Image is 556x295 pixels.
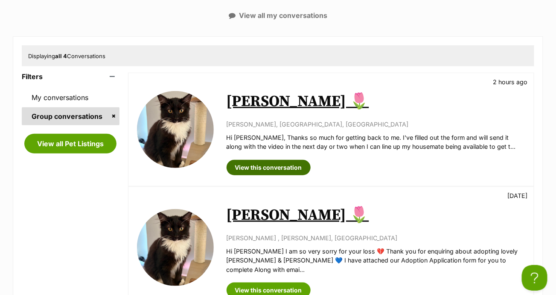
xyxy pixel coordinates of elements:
[22,73,119,80] header: Filters
[227,133,525,151] p: Hi [PERSON_NAME], Thanks so much for getting back to me. I've filled out the form and will send i...
[24,134,116,153] a: View all Pet Listings
[227,233,525,242] p: [PERSON_NAME] , [PERSON_NAME], [GEOGRAPHIC_DATA]
[493,77,527,86] p: 2 hours ago
[137,209,214,286] img: Gertie 🌷
[507,191,527,200] p: [DATE]
[227,92,369,111] a: [PERSON_NAME] 🌷
[55,53,67,59] strong: all 4
[227,247,525,274] p: Hi [PERSON_NAME] I am so very sorry for your loss 💔 Thank you for enquiring about adopting lovely...
[227,206,369,225] a: [PERSON_NAME] 🌷
[28,53,105,59] span: Displaying Conversations
[137,91,214,168] img: Gertie 🌷
[229,12,327,19] a: View all my conversations
[22,107,119,125] a: Group conversations
[227,160,311,175] a: View this conversation
[522,265,547,291] iframe: Help Scout Beacon - Open
[227,120,525,129] p: [PERSON_NAME], [GEOGRAPHIC_DATA], [GEOGRAPHIC_DATA]
[22,88,119,106] a: My conversations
